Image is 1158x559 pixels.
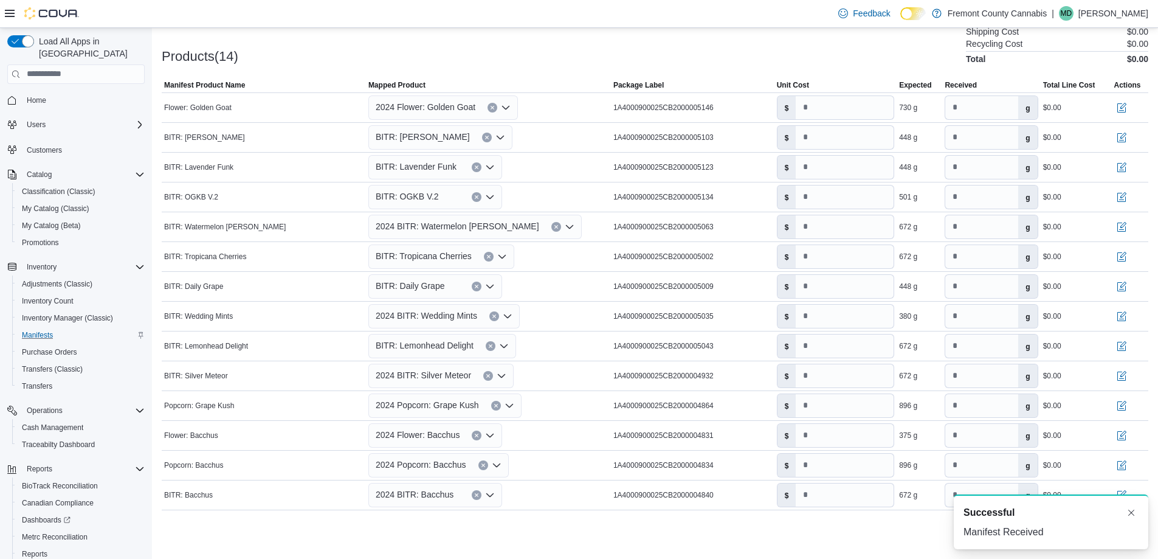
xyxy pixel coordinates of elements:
span: Metrc Reconciliation [17,530,145,544]
button: Home [2,91,150,109]
a: Cash Management [17,420,88,435]
span: Inventory Manager (Classic) [22,313,113,323]
label: $ [777,245,796,268]
span: 1A4000900025CB2000005146 [613,103,714,113]
button: Open list of options [501,103,511,113]
span: Transfers (Classic) [17,362,145,377]
button: Classification (Classic) [12,183,150,200]
span: 2024 BITR: Wedding Mints [376,308,477,323]
span: Inventory Count [17,294,145,308]
span: Inventory [22,260,145,274]
button: Open list of options [485,282,495,291]
label: $ [777,364,796,387]
div: Megan Dame [1059,6,1074,21]
label: $ [777,126,796,149]
button: Clear input [472,192,481,202]
span: My Catalog (Beta) [17,218,145,233]
div: Manifest Received [963,525,1139,540]
span: Promotions [17,235,145,250]
span: Reports [27,464,52,474]
div: 501 g [899,192,917,202]
span: BITR: [PERSON_NAME] [376,130,470,144]
span: BITR: Bacchus [164,490,213,500]
button: Inventory Manager (Classic) [12,310,150,327]
span: Home [22,92,145,108]
button: Open list of options [492,460,501,470]
a: BioTrack Reconciliation [17,479,103,493]
span: Inventory Manager (Classic) [17,311,145,325]
button: Metrc Reconciliation [12,529,150,546]
span: Transfers [17,379,145,394]
button: Traceabilty Dashboard [12,436,150,453]
span: Reports [22,549,47,559]
input: Dark Mode [900,7,926,20]
button: Inventory Count [12,293,150,310]
label: $ [777,156,796,179]
button: Clear input [472,431,481,440]
a: Inventory Count [17,294,78,308]
span: Feedback [853,7,890,19]
div: $0.00 [1043,371,1061,381]
h6: Recycling Cost [966,39,1022,49]
div: 672 g [899,490,917,500]
span: BITR: Silver Meteor [164,371,228,381]
h3: Products(14) [162,49,238,64]
button: Reports [2,460,150,477]
button: Clear input [472,282,481,291]
span: MD [1061,6,1072,21]
span: Reports [22,462,145,476]
span: BioTrack Reconciliation [17,479,145,493]
label: $ [777,424,796,447]
span: 1A4000900025CB2000004840 [613,490,714,500]
label: g [1018,126,1037,149]
label: $ [777,454,796,477]
span: 1A4000900025CB2000005123 [613,162,714,172]
button: BioTrack Reconciliation [12,477,150,495]
button: Clear input [488,103,497,113]
button: Open list of options [497,371,506,381]
label: g [1018,484,1037,507]
span: Purchase Orders [22,347,77,357]
span: Traceabilty Dashboard [22,440,95,450]
span: BITR: Lemonhead Delight [376,338,474,353]
label: $ [777,215,796,238]
a: Traceabilty Dashboard [17,437,100,452]
label: g [1018,424,1037,447]
span: Transfers (Classic) [22,364,83,374]
span: 1A4000900025CB2000005063 [613,222,714,232]
label: g [1018,275,1037,298]
button: Dismiss toast [1124,505,1139,520]
span: Operations [27,406,63,415]
div: $0.00 [1043,401,1061,411]
a: Manifests [17,328,58,342]
span: Users [27,120,46,130]
label: $ [777,335,796,358]
span: 2024 Flower: Bacchus [376,428,460,442]
button: Open list of options [565,222,574,232]
span: BioTrack Reconciliation [22,481,98,491]
label: g [1018,215,1037,238]
div: 730 g [899,103,917,113]
span: Manifests [17,328,145,342]
label: g [1018,335,1037,358]
p: $0.00 [1127,39,1148,49]
div: 375 g [899,431,917,440]
button: Clear input [486,341,495,351]
button: My Catalog (Classic) [12,200,150,217]
span: BITR: Lavender Funk [376,159,457,174]
button: Clear input [482,133,492,142]
button: Purchase Orders [12,344,150,361]
span: Classification (Classic) [17,184,145,199]
div: 380 g [899,311,917,321]
div: $0.00 [1043,431,1061,440]
button: Open list of options [497,252,507,262]
span: Cash Management [22,423,83,432]
span: Popcorn: Bacchus [164,460,223,470]
span: 1A4000900025CB2000005035 [613,311,714,321]
div: 672 g [899,252,917,262]
div: $0.00 [1043,252,1061,262]
span: Canadian Compliance [17,496,145,510]
span: 1A4000900025CB2000005009 [613,282,714,291]
span: BITR: Lavender Funk [164,162,233,172]
button: Users [22,117,50,132]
